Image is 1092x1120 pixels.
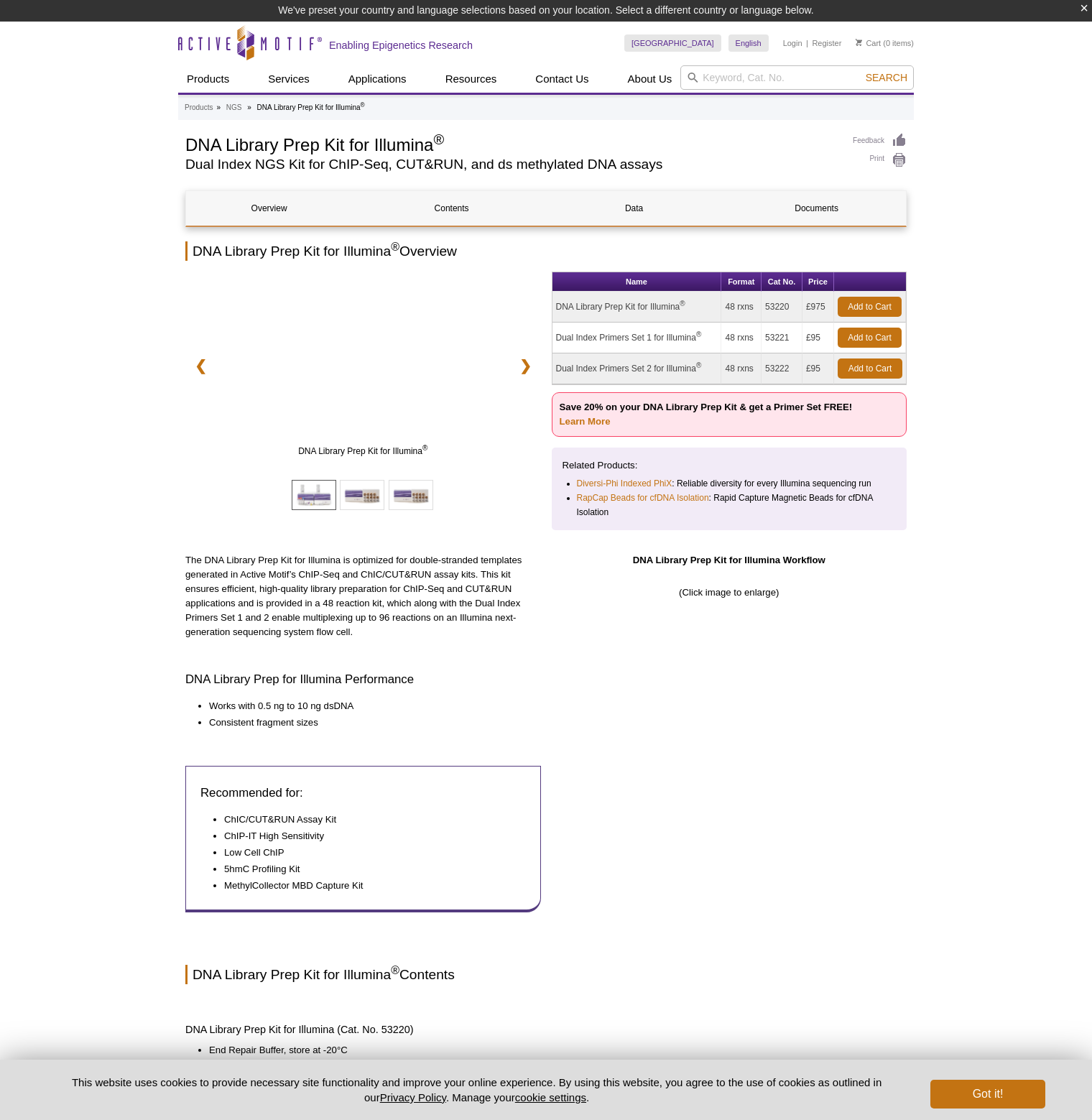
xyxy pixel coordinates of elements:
[209,1043,892,1057] li: End Repair Buffer, store at -20°C
[560,402,853,427] strong: Save 20% on your DNA Library Prep Kit & get a Primer Set FREE!
[340,65,415,93] a: Applications
[510,349,541,382] a: ❯
[224,862,512,876] li: 5hmC Profiling Kit
[185,158,838,171] h2: Dual Index NGS Kit for ChIP-Seq, CUT&RUN, and ds methylated DNA assays
[551,191,717,226] a: Data
[185,241,907,261] h2: DNA Library Prep Kit for Illumina Overview
[47,1075,907,1105] p: This website uses cookies to provide necessary site functionality and improve your online experie...
[721,353,762,384] td: 48 rxns
[369,191,535,226] a: Contents
[728,34,769,52] a: English
[680,65,914,90] input: Keyword, Cat. No.
[209,716,527,730] li: Consistent fragment sizes
[861,71,912,84] button: Search
[762,323,802,353] td: 53221
[552,292,722,323] td: DNA Library Prep Kit for Illumina
[563,458,897,473] p: Related Products:
[437,65,506,93] a: Resources
[391,241,399,253] sup: ®
[226,101,242,114] a: NGS
[762,353,802,384] td: 53222
[224,813,512,827] li: ChIC/CUT&RUN Assay Kit
[552,323,722,353] td: Dual Index Primers Set 1 for Illumina
[185,1023,907,1036] h4: DNA Library Prep Kit for Illumina (Cat. No. 53220)
[257,103,365,111] li: DNA Library Prep Kit for Illumina
[930,1080,1045,1109] button: Got it!
[866,72,907,83] span: Search
[391,963,399,976] sup: ®
[838,328,902,348] a: Add to Cart
[856,39,862,46] img: Your Cart
[624,34,721,52] a: [GEOGRAPHIC_DATA]
[762,272,802,292] th: Cat No.
[696,330,701,338] sup: ®
[527,65,597,93] a: Contact Us
[762,292,802,323] td: 53220
[224,846,512,860] li: Low Cell ChIP
[185,101,213,114] a: Products
[433,131,444,147] sup: ®
[577,491,884,519] li: : Rapid Capture Magnetic Beads for cfDNA Isolation
[209,699,527,713] li: Works with 0.5 ng to 10 ng dsDNA
[721,272,762,292] th: Format
[619,65,681,93] a: About Us
[185,671,541,688] h3: DNA Library Prep for Illumina Performance
[224,879,512,893] li: MethylCollector MBD Capture Kit
[853,152,907,168] a: Print
[552,353,722,384] td: Dual Index Primers Set 2 for Illumina
[380,1091,446,1103] a: Privacy Policy
[422,444,427,452] sup: ®
[802,292,834,323] td: £975
[185,349,216,382] a: ❮
[221,444,505,458] span: DNA Library Prep Kit for Illumina
[560,416,611,427] a: Learn More
[802,323,834,353] td: £95
[329,39,473,52] h2: Enabling Epigenetics Research
[853,133,907,149] a: Feedback
[577,476,884,491] li: : Reliable diversity for every Illumina sequencing run
[734,191,899,226] a: Documents
[186,191,352,226] a: Overview
[838,358,902,379] a: Add to Cart
[802,272,834,292] th: Price
[680,300,685,307] sup: ®
[721,292,762,323] td: 48 rxns
[552,571,907,600] p: (Click image to enlarge)
[247,103,251,111] li: »
[259,65,318,93] a: Services
[577,476,672,491] a: Diversi-Phi Indexed PhiX
[721,323,762,353] td: 48 rxns
[856,38,881,48] a: Cart
[185,965,907,984] h2: DNA Library Prep Kit for Illumina Contents
[200,785,526,802] h3: Recommended for:
[216,103,221,111] li: »
[783,38,802,48] a: Login
[185,553,541,639] p: The DNA Library Prep Kit for Illumina is optimized for double-stranded templates generated in Act...
[696,361,701,369] sup: ®
[838,297,902,317] a: Add to Cart
[802,353,834,384] td: £95
[178,65,238,93] a: Products
[552,272,722,292] th: Name
[856,34,914,52] li: (0 items)
[577,491,709,505] a: RapCap Beads for cfDNA Isolation
[812,38,841,48] a: Register
[185,133,838,154] h1: DNA Library Prep Kit for Illumina
[633,555,825,565] strong: DNA Library Prep Kit for Illumina Workflow
[515,1091,586,1103] button: cookie settings
[224,829,512,843] li: ChIP-IT High Sensitivity
[806,34,808,52] li: |
[361,101,365,108] sup: ®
